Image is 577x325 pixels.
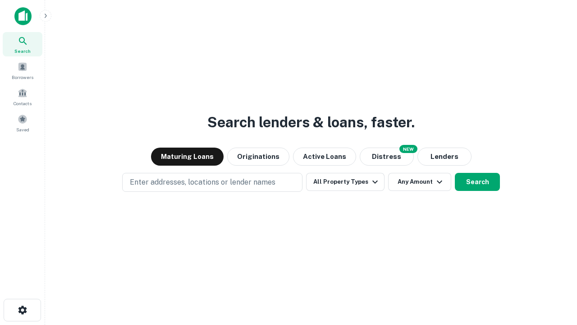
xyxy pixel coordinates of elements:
[293,148,356,166] button: Active Loans
[417,148,472,166] button: Lenders
[130,177,275,188] p: Enter addresses, locations or lender names
[3,58,42,83] a: Borrowers
[14,7,32,25] img: capitalize-icon.png
[207,111,415,133] h3: Search lenders & loans, faster.
[3,32,42,56] a: Search
[399,145,417,153] div: NEW
[306,173,385,191] button: All Property Types
[16,126,29,133] span: Saved
[14,100,32,107] span: Contacts
[532,253,577,296] iframe: Chat Widget
[227,148,289,166] button: Originations
[151,148,224,166] button: Maturing Loans
[12,74,33,81] span: Borrowers
[122,173,302,192] button: Enter addresses, locations or lender names
[388,173,451,191] button: Any Amount
[14,47,31,55] span: Search
[3,84,42,109] a: Contacts
[3,111,42,135] a: Saved
[360,148,414,166] button: Search distressed loans with lien and other non-mortgage details.
[455,173,500,191] button: Search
